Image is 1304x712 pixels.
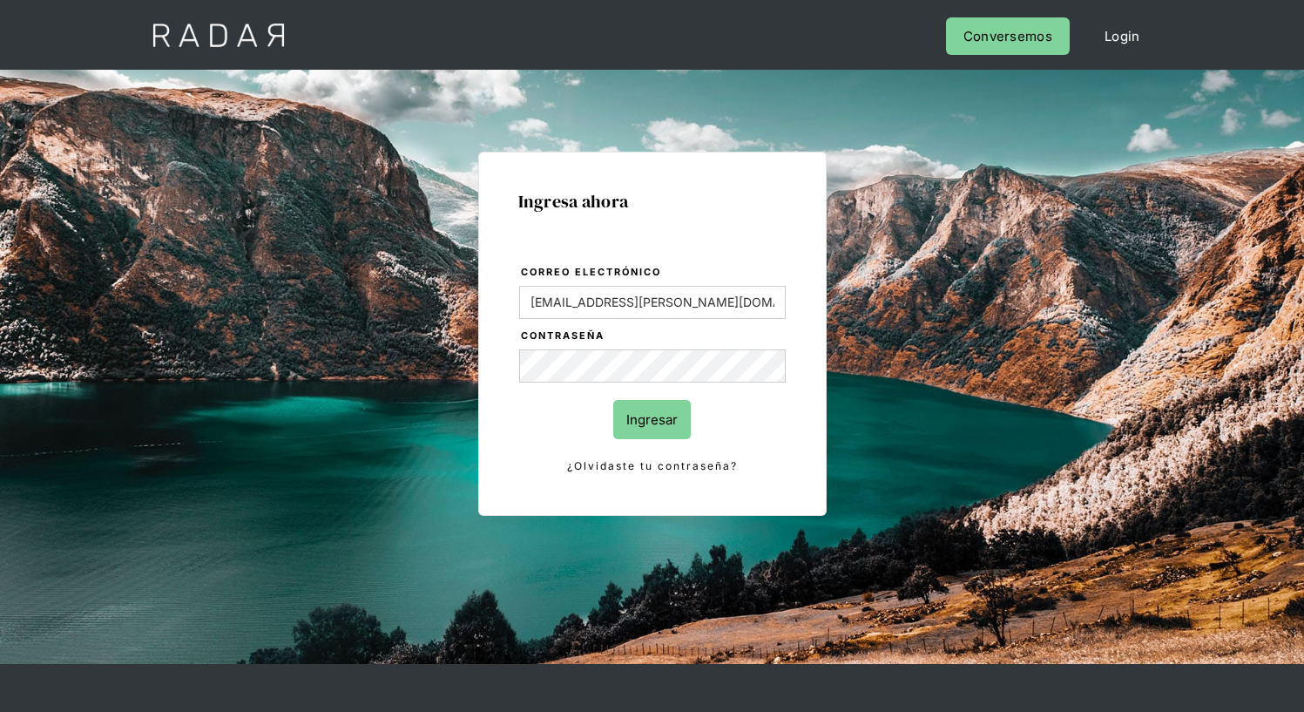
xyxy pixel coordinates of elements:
[613,400,691,439] input: Ingresar
[518,192,787,211] h1: Ingresa ahora
[521,264,786,281] label: Correo electrónico
[1087,17,1158,55] a: Login
[519,286,786,319] input: bruce@wayne.com
[519,457,786,476] a: ¿Olvidaste tu contraseña?
[518,263,787,476] form: Login Form
[521,328,786,345] label: Contraseña
[946,17,1070,55] a: Conversemos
